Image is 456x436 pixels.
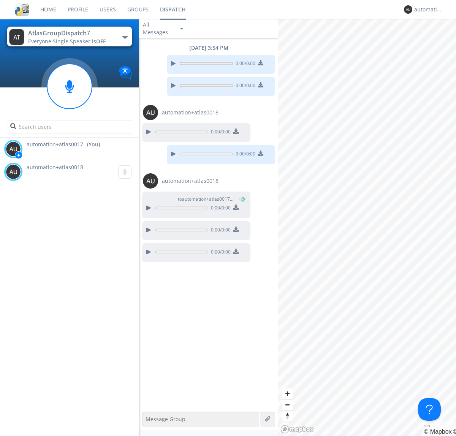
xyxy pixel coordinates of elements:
[15,3,29,16] img: cddb5a64eb264b2086981ab96f4c1ba7
[282,410,293,421] button: Reset bearing to north
[180,28,183,30] img: caret-down-sm.svg
[208,249,231,257] span: 0:00 / 0:00
[233,205,239,210] img: download media button
[27,163,83,171] span: automation+atlas0018
[87,141,100,148] div: (You)
[233,227,239,232] img: download media button
[27,141,83,148] span: automation+atlas0017
[6,141,21,157] img: 373638.png
[178,196,235,203] span: to automation+atlas0017
[143,105,158,120] img: 373638.png
[162,177,218,185] span: automation+atlas0018
[96,38,106,45] span: OFF
[233,249,239,254] img: download media button
[258,151,263,156] img: download media button
[234,196,245,202] span: (You)
[404,5,412,14] img: 373638.png
[143,173,158,189] img: 373638.png
[282,399,293,410] button: Zoom out
[28,29,114,38] div: AtlasGroupDispatch7
[233,151,255,159] span: 0:00 / 0:00
[282,411,293,421] span: Reset bearing to north
[28,38,114,45] div: Everyone ·
[162,109,218,116] span: automation+atlas0018
[282,388,293,399] button: Zoom in
[143,21,173,36] div: All Messages
[7,27,132,46] button: AtlasGroupDispatch7Everyone·Single Speaker isOFF
[208,227,231,235] span: 0:00 / 0:00
[233,82,255,90] span: 0:00 / 0:00
[53,38,106,45] span: Single Speaker is
[9,29,24,45] img: 373638.png
[282,400,293,410] span: Zoom out
[139,44,278,52] div: [DATE] 3:54 PM
[6,164,21,179] img: 373638.png
[7,120,132,133] input: Search users
[258,60,263,65] img: download media button
[424,425,430,427] button: Toggle attribution
[418,398,441,421] iframe: Toggle Customer Support
[208,205,231,213] span: 0:00 / 0:00
[233,128,239,134] img: download media button
[233,60,255,68] span: 0:00 / 0:00
[119,66,132,79] img: Translation enabled
[280,425,314,434] a: Mapbox logo
[424,428,451,435] a: Mapbox
[258,82,263,87] img: download media button
[414,6,443,13] div: automation+atlas0017
[208,128,231,137] span: 0:00 / 0:00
